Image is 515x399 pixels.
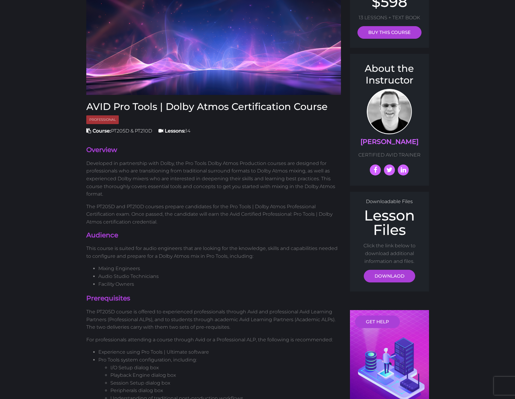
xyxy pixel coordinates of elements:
[86,294,341,303] h4: Prerequisites
[356,208,423,237] h2: Lesson Files
[98,280,341,288] li: Facility Owners
[110,364,341,372] li: I/O Setup dialog box
[86,308,341,331] p: The PT205D course is offered to experienced professionals through Avid and professional Avid Lear...
[98,273,341,280] li: Audio Studio Technicians
[86,128,152,134] span: PT205D & PT210D
[357,26,422,39] a: BUY THIS COURSE
[86,115,119,124] span: Professional
[86,203,341,226] p: The PT205D and PT210D courses prepare candidates for the Pro Tools | Dolby Atmos Professional Cer...
[165,128,185,134] strong: Lessons:
[364,270,415,282] a: DOWNLAOD
[86,245,341,260] p: This course is suited for audio engineers that are looking for the knowledge, skills and capabili...
[98,348,341,356] li: Experience using Pro Tools | Ultimate software
[110,379,341,387] li: Session Setup dialog box
[356,14,423,22] p: 13 LESSONS + TEXT BOOK
[356,151,423,159] p: CERTIFIED AVID TRAINER
[86,160,341,198] p: Developed in partnership with Dolby, the Pro Tools Dolby Atmos Production courses are designed fo...
[86,231,341,240] h4: Audience
[356,63,423,86] h3: About the Instructor
[367,89,412,134] img: Prof. Scott
[86,101,341,112] h3: AVID Pro Tools | Dolby Atmos Certification Course
[86,336,341,344] p: For professionals attending a course through Avid or a Professional ALP, the following is recomme...
[360,138,418,146] a: [PERSON_NAME]
[93,128,111,134] strong: Course:
[110,371,341,379] li: Playback Engine dialog box
[356,242,423,265] p: Click the link below to download additional information and files.
[86,145,341,155] h4: Overview
[98,265,341,273] li: Mixing Engineers
[366,199,413,204] span: Downloadable Files
[158,128,190,134] span: 14
[110,387,341,394] li: Peripherals dialog box
[98,356,341,364] li: Pro Tools system configuration, including:
[355,315,400,328] a: GET HELP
